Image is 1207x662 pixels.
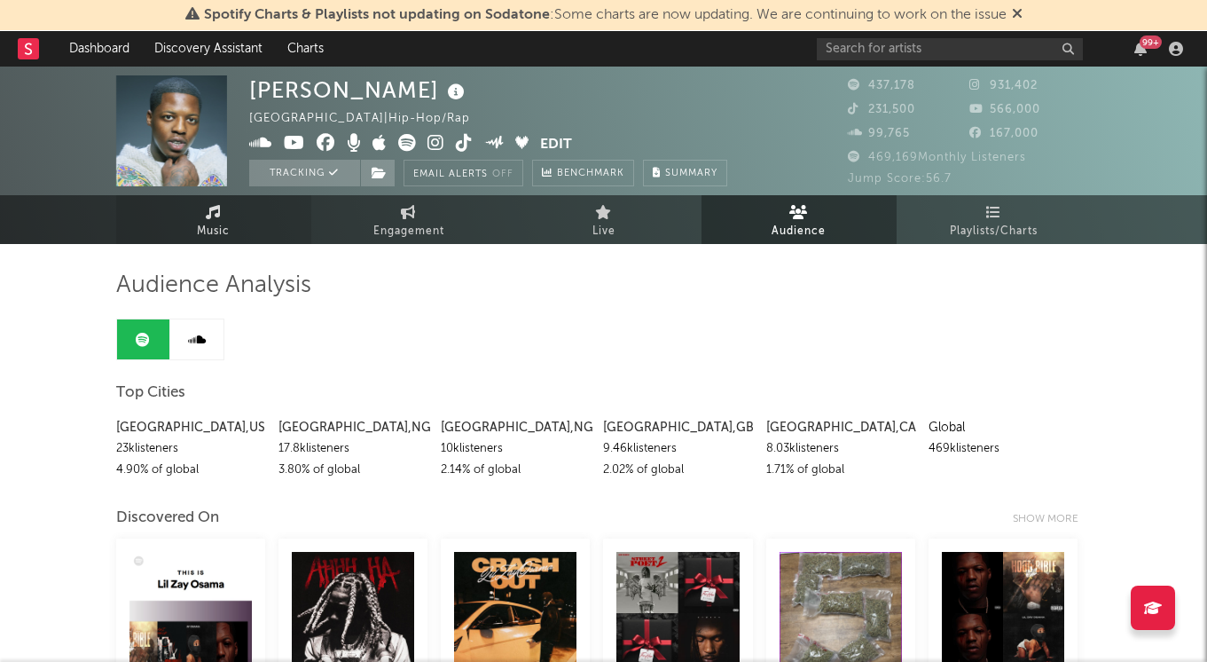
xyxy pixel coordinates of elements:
[603,438,752,460] div: 9.46k listeners
[249,108,490,130] div: [GEOGRAPHIC_DATA] | Hip-Hop/Rap
[197,221,230,242] span: Music
[848,128,910,139] span: 99,765
[506,195,701,244] a: Live
[492,169,513,179] em: Off
[1134,42,1147,56] button: 99+
[540,134,572,156] button: Edit
[441,438,590,460] div: 10k listeners
[532,160,634,186] a: Benchmark
[848,80,915,91] span: 437,178
[603,460,752,481] div: 2.02 % of global
[404,160,523,186] button: Email AlertsOff
[116,508,219,529] div: Discovered On
[772,221,826,242] span: Audience
[441,460,590,481] div: 2.14 % of global
[766,460,915,481] div: 1.71 % of global
[204,8,550,22] span: Spotify Charts & Playlists not updating on Sodatone
[969,128,1038,139] span: 167,000
[643,160,727,186] button: Summary
[116,417,265,438] div: [GEOGRAPHIC_DATA] , US
[116,438,265,460] div: 23k listeners
[278,438,427,460] div: 17.8k listeners
[950,221,1038,242] span: Playlists/Charts
[665,169,717,178] span: Summary
[142,31,275,67] a: Discovery Assistant
[817,38,1083,60] input: Search for artists
[766,417,915,438] div: [GEOGRAPHIC_DATA] , CA
[969,104,1040,115] span: 566,000
[1140,35,1162,49] div: 99 +
[848,104,915,115] span: 231,500
[373,221,444,242] span: Engagement
[592,221,615,242] span: Live
[848,152,1026,163] span: 469,169 Monthly Listeners
[1013,508,1092,530] div: Show more
[249,75,469,105] div: [PERSON_NAME]
[249,160,360,186] button: Tracking
[441,417,590,438] div: [GEOGRAPHIC_DATA] , NG
[278,417,427,438] div: [GEOGRAPHIC_DATA] , NG
[603,417,752,438] div: [GEOGRAPHIC_DATA] , GB
[278,460,427,481] div: 3.80 % of global
[1012,8,1023,22] span: Dismiss
[57,31,142,67] a: Dashboard
[557,163,624,185] span: Benchmark
[929,438,1078,460] div: 469k listeners
[701,195,897,244] a: Audience
[116,460,265,481] div: 4.90 % of global
[116,382,185,404] span: Top Cities
[848,173,952,185] span: Jump Score: 56.7
[116,195,311,244] a: Music
[311,195,506,244] a: Engagement
[116,275,311,296] span: Audience Analysis
[897,195,1092,244] a: Playlists/Charts
[204,8,1007,22] span: : Some charts are now updating. We are continuing to work on the issue
[766,438,915,460] div: 8.03k listeners
[969,80,1038,91] span: 931,402
[275,31,336,67] a: Charts
[929,417,1078,438] div: Global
